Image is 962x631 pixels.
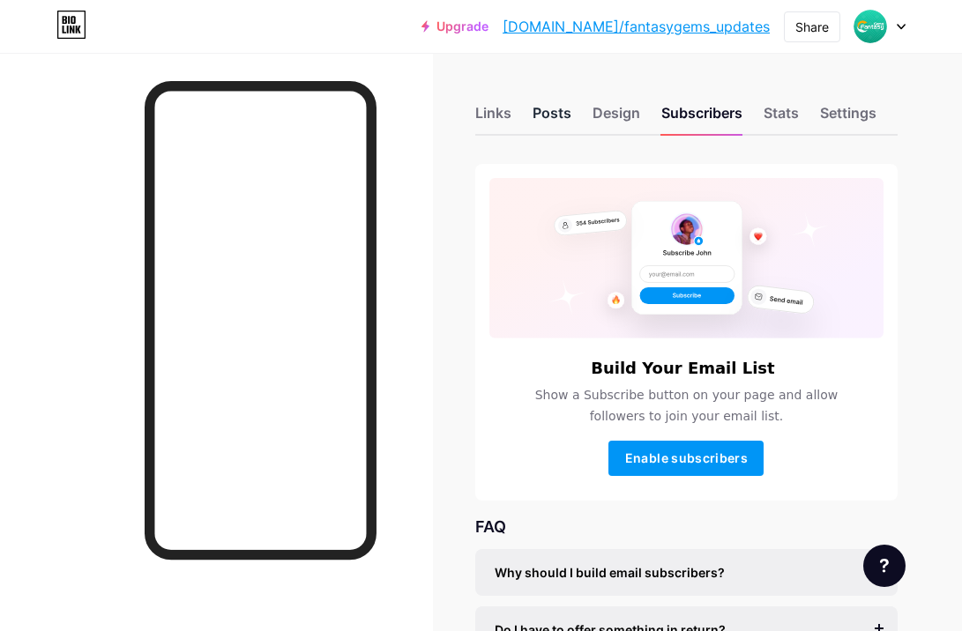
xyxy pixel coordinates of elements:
[625,450,748,465] span: Enable subscribers
[421,19,488,33] a: Upgrade
[591,360,775,377] h6: Build Your Email List
[475,515,898,538] div: FAQ
[764,102,799,134] div: Stats
[593,102,640,134] div: Design
[661,102,742,134] div: Subscribers
[529,384,845,427] span: Show a Subscribe button on your page and allow followers to join your email list.
[503,16,770,37] a: [DOMAIN_NAME]/fantasygems_updates
[608,441,764,476] button: Enable subscribers
[854,10,887,43] img: 92jeetopk
[533,102,571,134] div: Posts
[795,18,829,36] div: Share
[495,563,725,582] span: Why should I build email subscribers?
[475,102,511,134] div: Links
[820,102,876,134] div: Settings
